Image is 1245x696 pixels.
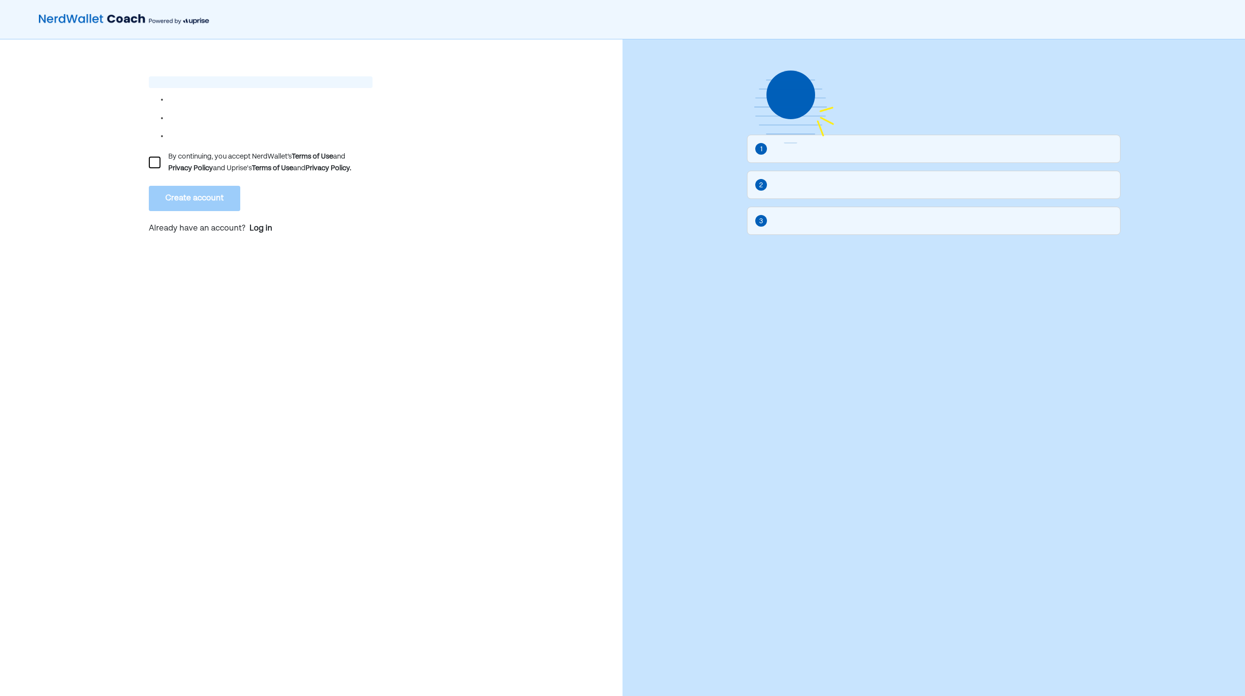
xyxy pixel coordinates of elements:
button: Create account [149,186,240,211]
div: 3 [759,216,763,227]
a: Log in [249,223,272,234]
div: Terms of Use [292,151,333,162]
div: Terms of Use [252,162,293,174]
div: Privacy Policy. [305,162,351,174]
div: By continuing, you accept NerdWallet’s and and Uprise's and [168,151,373,174]
div: 1 [760,144,763,155]
p: Already have an account? [149,223,373,235]
div: 2 [759,180,763,191]
div: Privacy Policy [168,162,213,174]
